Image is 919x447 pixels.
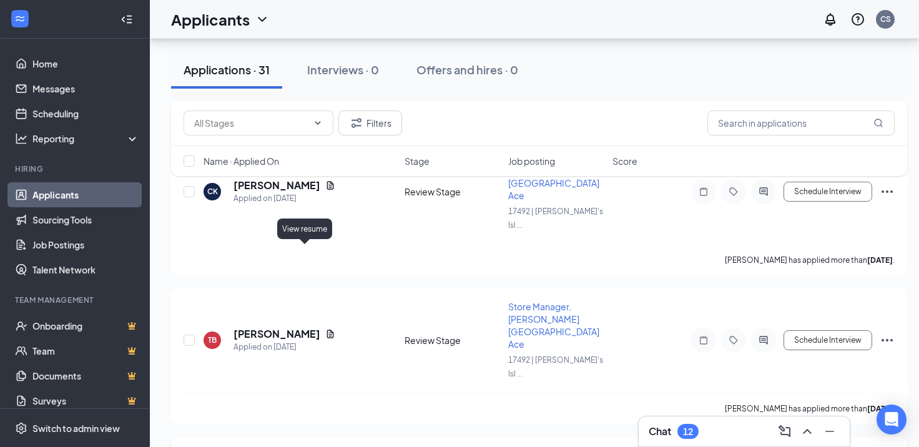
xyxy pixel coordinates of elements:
span: Job posting [508,155,555,167]
a: SurveysCrown [32,388,139,413]
a: Sourcing Tools [32,207,139,232]
div: Team Management [15,295,137,305]
span: Score [612,155,637,167]
div: Hiring [15,164,137,174]
svg: Ellipses [880,333,895,348]
div: Applied on [DATE] [233,192,335,205]
div: CS [880,14,891,24]
svg: Note [696,335,711,345]
div: Offers and hires · 0 [416,62,518,77]
a: TeamCrown [32,338,139,363]
input: All Stages [194,116,308,130]
button: ChevronUp [797,421,817,441]
svg: MagnifyingGlass [873,118,883,128]
p: [PERSON_NAME] has applied more than . [725,403,895,414]
span: 17492 | [PERSON_NAME]'s Isl ... [508,355,603,378]
button: Filter Filters [338,111,402,135]
svg: Collapse [120,13,133,26]
span: Stage [405,155,430,167]
svg: Note [696,187,711,197]
svg: Document [325,329,335,339]
svg: WorkstreamLogo [14,12,26,25]
b: [DATE] [867,255,893,265]
p: [PERSON_NAME] has applied more than . [725,255,895,265]
h3: Chat [649,425,671,438]
div: 12 [683,426,693,437]
div: Switch to admin view [32,422,120,435]
a: OnboardingCrown [32,313,139,338]
h1: Applicants [171,9,250,30]
svg: ChevronDown [313,118,323,128]
a: Messages [32,76,139,101]
div: View resume [277,219,332,239]
svg: ChevronDown [255,12,270,27]
svg: Settings [15,422,27,435]
span: Store Manager, [PERSON_NAME][GEOGRAPHIC_DATA] Ace [508,152,599,201]
a: Applicants [32,182,139,207]
span: 17492 | [PERSON_NAME]'s Isl ... [508,207,603,230]
span: Store Manager, [PERSON_NAME][GEOGRAPHIC_DATA] Ace [508,301,599,350]
svg: Minimize [822,424,837,439]
div: CK [207,186,218,197]
div: Applications · 31 [184,62,270,77]
div: Review Stage [405,185,501,198]
span: Name · Applied On [204,155,279,167]
div: Interviews · 0 [307,62,379,77]
svg: ActiveChat [756,187,771,197]
a: Job Postings [32,232,139,257]
div: Applied on [DATE] [233,341,335,353]
input: Search in applications [707,111,895,135]
button: ComposeMessage [775,421,795,441]
a: DocumentsCrown [32,363,139,388]
svg: Tag [726,187,741,197]
a: Home [32,51,139,76]
h5: [PERSON_NAME] [233,327,320,341]
svg: Tag [726,335,741,345]
svg: Ellipses [880,184,895,199]
a: Scheduling [32,101,139,126]
div: Reporting [32,132,140,145]
b: [DATE] [867,404,893,413]
svg: ChevronUp [800,424,815,439]
svg: Notifications [823,12,838,27]
svg: ActiveChat [756,335,771,345]
div: Review Stage [405,334,501,346]
svg: Analysis [15,132,27,145]
div: Open Intercom Messenger [877,405,907,435]
button: Schedule Interview [784,330,872,350]
button: Minimize [820,421,840,441]
svg: QuestionInfo [850,12,865,27]
div: TB [208,335,217,345]
svg: ComposeMessage [777,424,792,439]
a: Talent Network [32,257,139,282]
svg: Filter [349,115,364,130]
button: Schedule Interview [784,182,872,202]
